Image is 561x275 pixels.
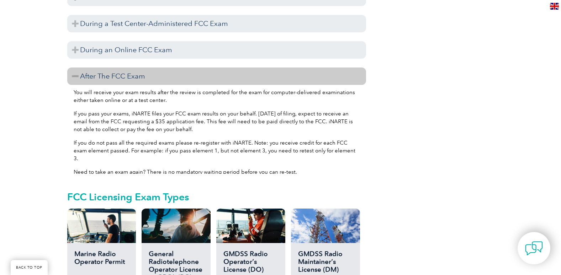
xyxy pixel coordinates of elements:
p: Need to take an exam again? There is no mandatory waiting period before you can re-test. [74,168,360,176]
h3: After The FCC Exam [67,68,366,85]
h2: FCC Licensing Exam Types [67,191,366,203]
img: contact-chat.png [525,239,543,257]
img: en [550,3,559,10]
p: If you pass your exams, iNARTE files your FCC exam results on your behalf. [DATE] of filing, expe... [74,110,360,133]
h3: During a Test Center-Administered FCC Exam [67,15,366,32]
h3: During an Online FCC Exam [67,41,366,59]
a: BACK TO TOP [11,260,48,275]
p: You will receive your exam results after the review is completed for the exam for computer-delive... [74,88,360,104]
p: If you do not pass all the required exams please re-register with iNARTE. Note: you receive credi... [74,139,360,162]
